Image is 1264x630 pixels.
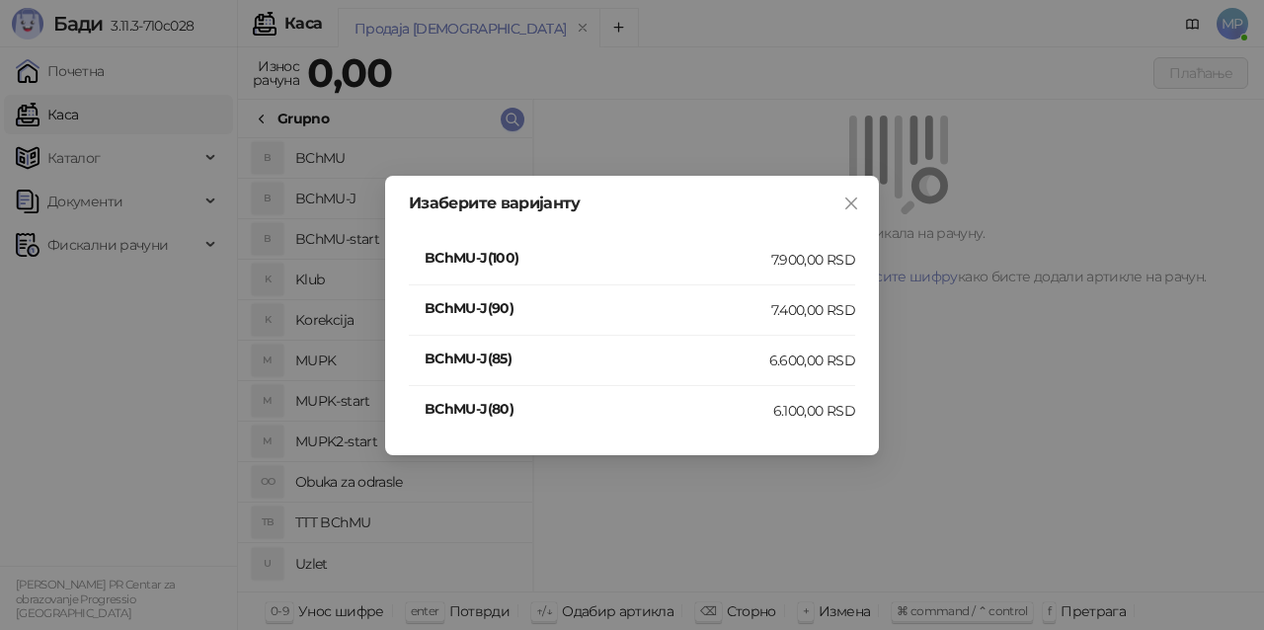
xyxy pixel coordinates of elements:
[425,348,769,369] h4: BChMU-J(85)
[425,398,773,420] h4: BChMU-J(80)
[835,196,867,211] span: Close
[425,247,771,269] h4: BChMU-J(100)
[771,299,855,321] div: 7.400,00 RSD
[769,350,855,371] div: 6.600,00 RSD
[409,196,855,211] div: Изаберите варијанту
[835,188,867,219] button: Close
[843,196,859,211] span: close
[425,297,771,319] h4: BChMU-J(90)
[773,400,855,422] div: 6.100,00 RSD
[771,249,855,271] div: 7.900,00 RSD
